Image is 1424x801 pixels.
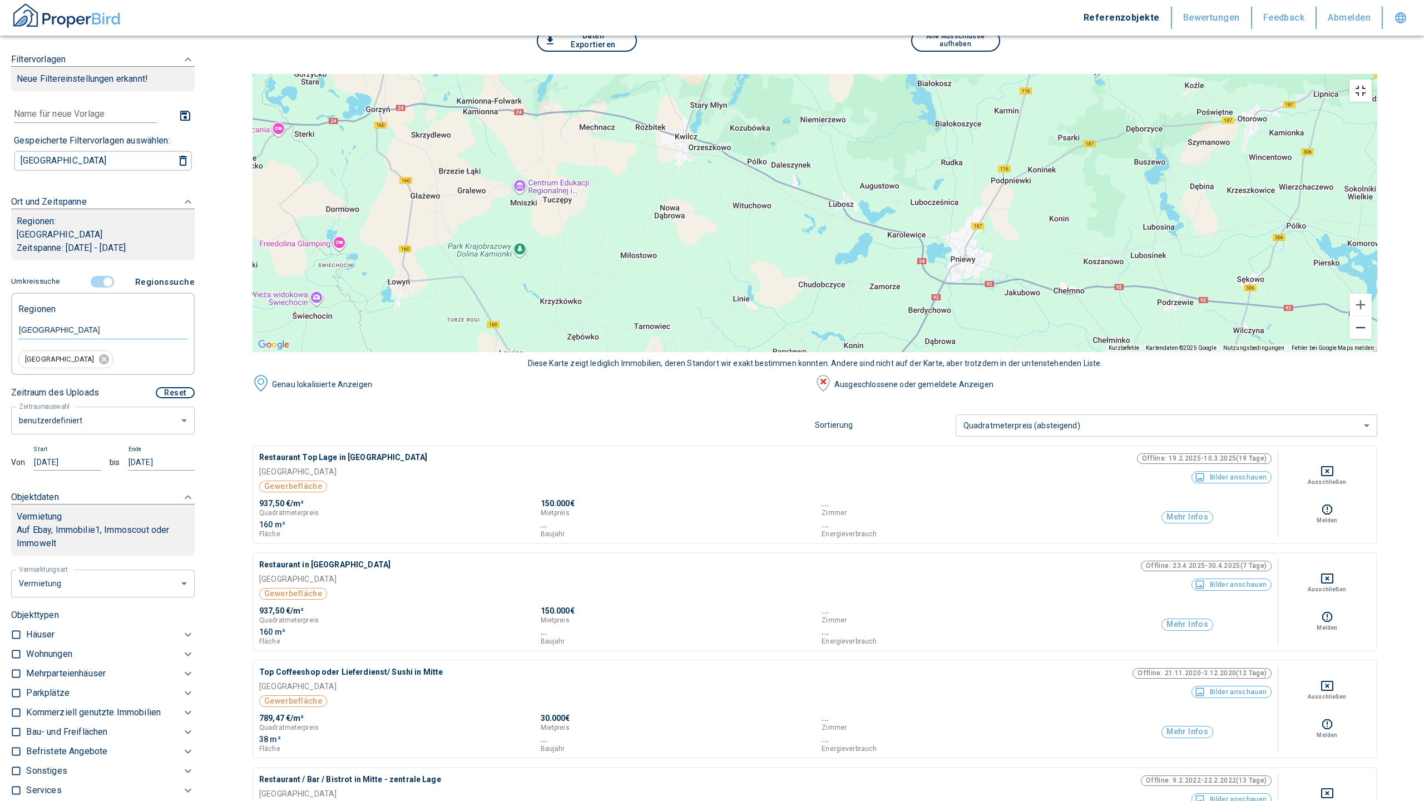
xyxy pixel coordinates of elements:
button: Deselect for this search [1284,679,1371,693]
p: Ende [128,444,142,453]
button: Alle Ausschlüsse aufheben [911,29,1000,52]
p: Baujahr [541,745,565,752]
button: Regionssuche [131,271,195,293]
button: Vergrößern [1349,294,1372,316]
div: benutzerdefiniert [11,568,195,598]
div: Diese Karte zeigt lediglich Immobilien, deren Standort wir exakt bestimmen konnten. Andere sind n... [253,358,1377,369]
div: Sonstiges [26,762,195,781]
div: Services [26,781,195,800]
button: Deselect for this search [1284,787,1371,800]
button: [GEOGRAPHIC_DATA] [16,153,161,169]
p: Mehrparteienhäuser [26,667,106,680]
button: Bilder anschauen [1191,578,1272,591]
span: [GEOGRAPHIC_DATA] [18,354,101,365]
div: Genau lokalisierte Anzeigen [269,379,815,390]
p: [GEOGRAPHIC_DATA] [259,681,337,693]
p: Top Coffeeshop oder Lieferdienst/ Sushi in Mitte [259,666,850,678]
p: Wohnungen [26,647,72,661]
div: Bau- und Freiflächen [26,723,195,742]
p: Melden [1317,516,1337,525]
p: Sortierung [815,419,956,431]
p: Energieverbrauch [822,745,877,752]
p: 937,50 €/m² [259,498,304,510]
p: Energieverbrauch [822,638,877,645]
div: Quadratmeterpreis (absteigend) [956,411,1377,440]
input: dd.mm.yyyy [128,454,195,471]
button: Reset [156,387,195,398]
p: ... [541,626,547,638]
p: Ort und Zeitspanne [11,195,87,209]
p: Zimmer [822,617,847,624]
p: [GEOGRAPHIC_DATA] [17,228,189,241]
p: ... [822,626,828,638]
p: Services [26,784,61,797]
p: Melden [1317,731,1337,739]
p: 30.000€ [541,713,570,724]
a: Nutzungsbedingungen (wird in neuem Tab geöffnet) [1223,345,1285,351]
p: Restaurant in [GEOGRAPHIC_DATA] [259,559,850,571]
p: Parkplätze [26,686,70,700]
p: 937,50 €/m² [259,605,304,617]
p: Filtervorlagen [11,53,66,66]
div: FiltervorlagenNeue Filtereinstellungen erkannt! [11,42,195,102]
button: Umkreissuche [11,272,64,291]
p: Häuser [26,628,55,641]
p: Auf Ebay, Immobilie1, Immoscout oder Immowelt [17,523,189,550]
div: Ausgeschlossene oder gemeldete Anzeigen [832,379,1377,390]
img: image [815,375,832,392]
p: [GEOGRAPHIC_DATA] [259,466,337,478]
p: ... [822,713,828,724]
button: Daten Exportieren [537,29,637,52]
p: 38 m² [259,734,281,745]
div: Mehrparteienhäuser [26,664,195,684]
button: Mehr Infos [1161,726,1213,738]
button: report this listing [1284,610,1371,624]
p: Fläche [259,745,280,752]
p: 160 m² [259,519,285,531]
p: Ausschließen [1308,478,1346,486]
p: Baujahr [541,531,565,537]
p: Baujahr [541,638,565,645]
p: Start [34,444,48,453]
p: Sonstiges [26,764,67,778]
button: Kurzbefehle [1109,344,1139,352]
div: Kommerziell genutzte Immobilien [26,703,195,723]
div: Parkplätze [26,684,195,703]
p: Ausschließen [1308,693,1346,701]
p: 789,47 €/m² [259,713,304,724]
button: ProperBird Logo and Home Button [11,2,122,34]
p: Gespeicherte Filtervorlagen auswählen: [14,134,170,147]
button: Bilder anschauen [1191,471,1272,483]
p: Befristete Angebote [26,745,107,758]
div: FiltervorlagenNeue Filtereinstellungen erkannt! [11,271,195,471]
div: FiltervorlagenNeue Filtereinstellungen erkannt! [11,102,195,175]
div: Wohnungen [26,645,195,664]
input: Region eingeben [18,325,188,335]
button: report this listing [1284,718,1371,731]
button: Mehr Infos [1161,511,1213,523]
p: [GEOGRAPHIC_DATA] [259,788,337,800]
p: Objektdaten [11,491,59,504]
div: Häuser [26,625,195,645]
a: Fehler bei Google Maps melden [1292,345,1374,351]
a: Dieses Gebiet in Google Maps öffnen (in neuem Fenster) [255,338,292,352]
p: Zimmer [822,510,847,516]
img: image [253,375,269,392]
p: Vermietung [17,510,62,523]
p: [GEOGRAPHIC_DATA] [21,156,107,165]
button: Bewertungen [1172,7,1252,29]
p: Fläche [259,638,280,645]
button: Verkleinern [1349,317,1372,339]
div: Ort und ZeitspanneRegionen:[GEOGRAPHIC_DATA]Zeitspanne: [DATE] - [DATE] [11,184,195,271]
button: Deselect for this search [1284,464,1371,478]
p: Mietpreis [541,617,570,624]
button: Referenzobjekte [1072,7,1172,29]
p: [GEOGRAPHIC_DATA] [259,573,337,585]
p: ... [822,734,828,745]
p: Kommerziell genutzte Immobilien [26,706,161,719]
p: Objekttypen [11,609,195,622]
div: bis [110,457,120,468]
p: Zimmer [822,724,847,731]
button: Deselect for this search [1284,572,1371,585]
